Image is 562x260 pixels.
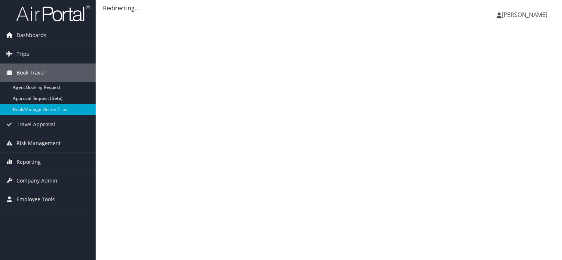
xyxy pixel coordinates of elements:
a: [PERSON_NAME] [497,4,555,26]
span: Risk Management [17,134,61,152]
div: Redirecting... [103,4,555,12]
span: Travel Approval [17,115,55,134]
span: [PERSON_NAME] [502,11,547,19]
span: Book Travel [17,64,45,82]
span: Reporting [17,153,41,171]
img: airportal-logo.png [16,5,90,22]
span: Company Admin [17,171,57,190]
span: Employee Tools [17,190,55,209]
span: Trips [17,45,29,63]
span: Dashboards [17,26,46,44]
